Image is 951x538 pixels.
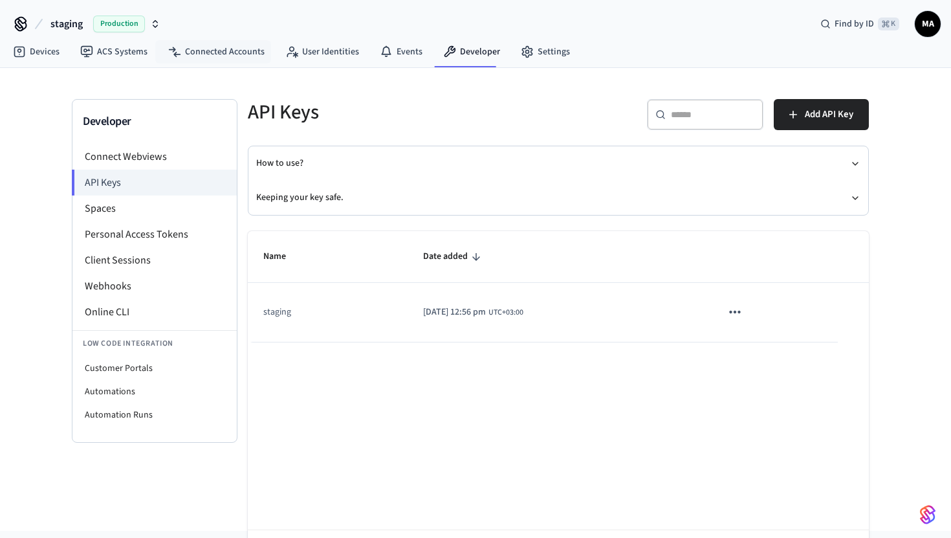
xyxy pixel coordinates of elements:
a: Developer [433,40,510,63]
li: Connect Webviews [72,144,237,170]
img: SeamLogoGradient.69752ec5.svg [920,504,935,525]
span: Production [93,16,145,32]
button: How to use? [256,146,860,181]
li: Personal Access Tokens [72,221,237,247]
li: Low Code Integration [72,330,237,357]
li: Spaces [72,196,237,221]
li: Customer Portals [72,357,237,380]
span: [DATE] 12:56 pm [423,306,486,319]
li: Webhooks [72,273,237,299]
button: Add API Key [774,99,869,130]
li: API Keys [72,170,237,196]
a: Connected Accounts [158,40,275,63]
li: Automation Runs [72,403,237,427]
td: staging [248,283,408,342]
a: Settings [510,40,580,63]
h5: API Keys [248,99,551,126]
li: Automations [72,380,237,403]
button: MA [915,11,941,37]
li: Online CLI [72,299,237,325]
a: ACS Systems [70,40,158,63]
span: Name [263,247,303,267]
div: Find by ID⌘ K [810,12,910,36]
span: Add API Key [805,106,853,123]
span: Date added [423,247,485,267]
span: UTC+03:00 [488,307,523,319]
button: Keeping your key safe. [256,181,860,215]
h3: Developer [83,113,226,131]
a: Events [369,40,433,63]
span: ⌘ K [878,17,899,30]
div: Asia/Riyadh [423,306,523,319]
table: sticky table [248,231,869,342]
a: User Identities [275,40,369,63]
li: Client Sessions [72,247,237,273]
span: MA [916,12,939,36]
a: Devices [3,40,70,63]
span: staging [50,16,83,32]
span: Find by ID [835,17,874,30]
